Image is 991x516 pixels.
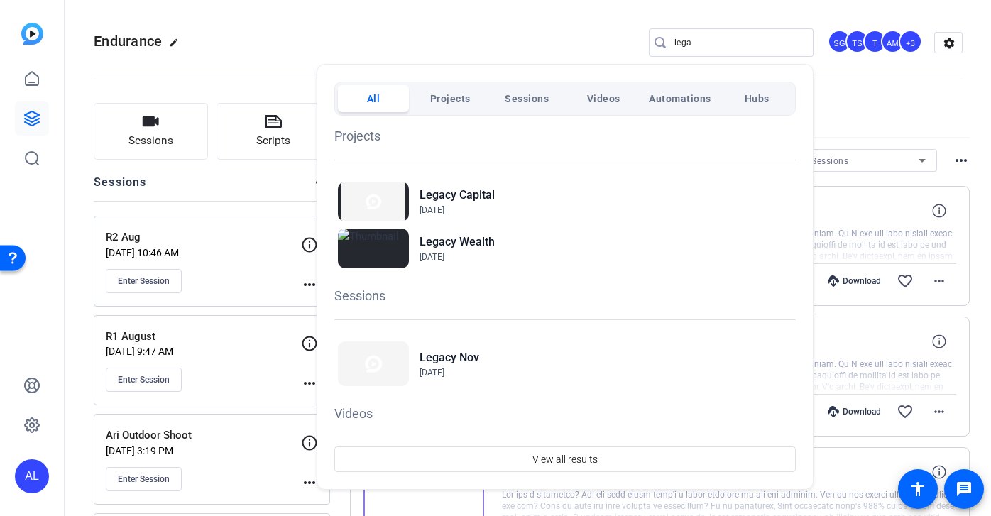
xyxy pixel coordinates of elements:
[420,368,444,378] span: [DATE]
[587,86,620,111] span: Videos
[367,86,380,111] span: All
[420,349,479,366] h2: Legacy Nov
[338,182,409,221] img: Thumbnail
[338,229,409,268] img: Thumbnail
[334,446,796,472] button: View all results
[338,341,409,386] img: Thumbnail
[420,234,495,251] h2: Legacy Wealth
[334,286,796,305] h1: Sessions
[505,86,549,111] span: Sessions
[420,252,444,262] span: [DATE]
[420,187,495,204] h2: Legacy Capital
[532,446,598,473] span: View all results
[745,86,770,111] span: Hubs
[430,86,471,111] span: Projects
[649,86,711,111] span: Automations
[334,126,796,146] h1: Projects
[334,404,796,423] h1: Videos
[420,205,444,215] span: [DATE]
